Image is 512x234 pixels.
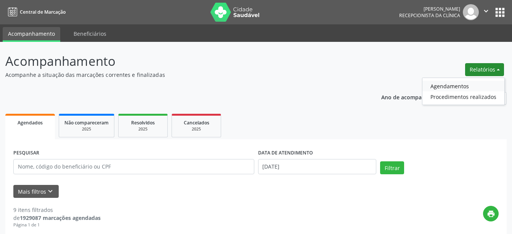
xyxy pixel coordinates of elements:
label: DATA DE ATENDIMENTO [258,147,313,159]
button: print [483,206,499,221]
ul: Relatórios [422,78,505,105]
div: 2025 [177,126,215,132]
i: print [487,210,495,218]
a: Procedimentos realizados [422,91,504,102]
img: img [463,4,479,20]
div: [PERSON_NAME] [399,6,460,12]
a: Agendamentos [422,81,504,91]
span: Cancelados [184,119,209,126]
div: 9 itens filtrados [13,206,101,214]
strong: 1929087 marcações agendadas [20,214,101,221]
input: Selecione um intervalo [258,159,377,174]
div: 2025 [124,126,162,132]
p: Ano de acompanhamento [381,92,449,102]
button: Relatórios [465,63,504,76]
i:  [482,7,490,15]
button: Filtrar [380,161,404,174]
button: apps [493,6,507,19]
a: Beneficiários [68,27,112,40]
span: Recepcionista da clínica [399,12,460,19]
p: Acompanhe a situação das marcações correntes e finalizadas [5,71,356,79]
label: PESQUISAR [13,147,39,159]
span: Não compareceram [64,119,109,126]
div: Página 1 de 1 [13,222,101,228]
input: Nome, código do beneficiário ou CPF [13,159,254,174]
div: 2025 [64,126,109,132]
button:  [479,4,493,20]
span: Resolvidos [131,119,155,126]
button: Mais filtroskeyboard_arrow_down [13,185,59,198]
div: de [13,214,101,222]
span: Agendados [18,119,43,126]
i: keyboard_arrow_down [46,187,55,196]
a: Acompanhamento [3,27,60,42]
a: Central de Marcação [5,6,66,18]
p: Acompanhamento [5,52,356,71]
span: Central de Marcação [20,9,66,15]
